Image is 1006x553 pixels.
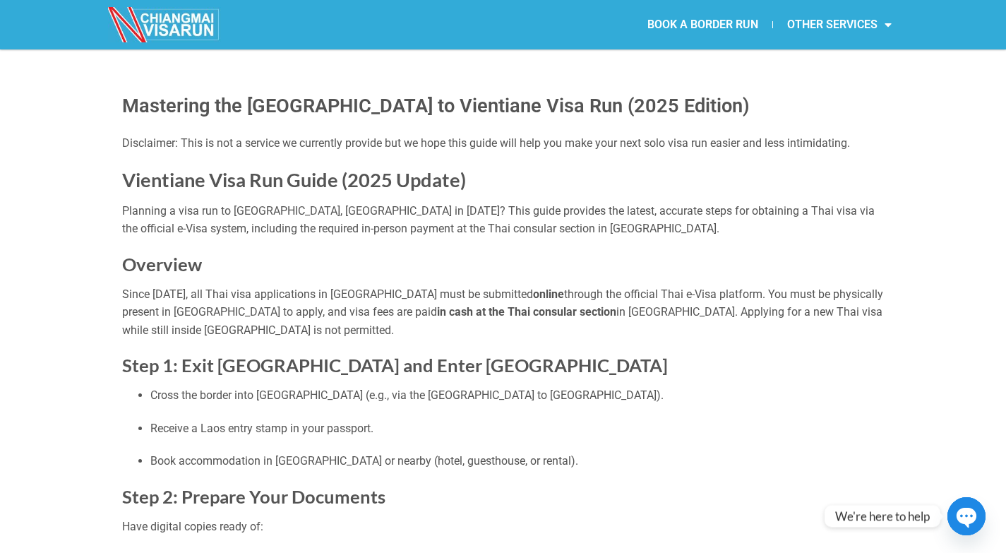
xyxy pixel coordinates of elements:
[437,305,616,319] strong: in cash at the Thai consular section
[122,354,885,377] h2: Step 1: Exit [GEOGRAPHIC_DATA] and Enter [GEOGRAPHIC_DATA]
[150,452,885,470] p: Book accommodation in [GEOGRAPHIC_DATA] or nearby (hotel, guesthouse, or rental).
[150,386,885,405] p: Cross the border into [GEOGRAPHIC_DATA] (e.g., via the [GEOGRAPHIC_DATA] to [GEOGRAPHIC_DATA]).
[122,518,885,536] p: Have digital copies ready of:
[122,253,885,276] h2: Overview
[122,202,885,238] p: Planning a visa run to [GEOGRAPHIC_DATA], [GEOGRAPHIC_DATA] in [DATE]? This guide provides the la...
[503,8,906,41] nav: Menu
[773,8,906,41] a: OTHER SERVICES
[150,420,885,438] p: Receive a Laos entry stamp in your passport.
[122,136,850,150] span: Disclaimer: This is not a service we currently provide but we hope this guide will help you make ...
[122,167,885,192] h1: Vientiane Visa Run Guide (2025 Update)
[122,285,885,340] p: Since [DATE], all Thai visa applications in [GEOGRAPHIC_DATA] must be submitted through the offic...
[122,485,885,509] h2: Step 2: Prepare Your Documents
[122,92,885,121] h1: Mastering the [GEOGRAPHIC_DATA] to Vientiane Visa Run (2025 Edition)
[533,287,564,301] strong: online
[633,8,772,41] a: BOOK A BORDER RUN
